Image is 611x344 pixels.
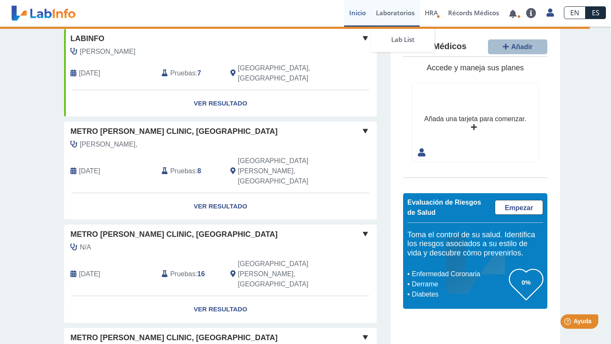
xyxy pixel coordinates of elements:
span: Metro [PERSON_NAME] Clinic, [GEOGRAPHIC_DATA] [70,229,277,240]
h3: 0% [509,277,543,288]
h5: Toma el control de su salud. Identifica los riesgos asociados a su estilo de vida y descubre cómo... [407,230,543,258]
li: Enfermedad Coronaria [409,269,509,279]
span: Pruebas [170,269,195,279]
li: Derrame [409,279,509,289]
span: HRA [425,8,438,17]
span: Agosto Vargas, Yanerys [80,47,135,57]
div: : [155,63,224,83]
span: Accede y maneja sus planes [426,64,524,72]
span: labinfo [70,33,104,44]
div: Añada una tarjeta para comenzar. [424,114,526,124]
h4: Planes Médicos [403,42,466,52]
span: Ortiz Gomez, [80,139,137,150]
a: Lab List [371,27,434,52]
span: Evaluación de Riesgos de Salud [407,199,481,216]
b: 8 [197,167,201,175]
span: Pruebas [170,166,195,176]
a: Ver Resultado [64,296,377,323]
a: Ver Resultado [64,193,377,220]
div: : [155,156,224,186]
span: Metro [PERSON_NAME] Clinic, [GEOGRAPHIC_DATA] [70,332,277,344]
span: Añadir [511,43,533,50]
span: Rio Grande, PR [238,63,332,83]
span: Metro [PERSON_NAME] Clinic, [GEOGRAPHIC_DATA] [70,126,277,137]
div: : [155,259,224,289]
button: Añadir [488,39,547,54]
span: 2025-06-04 [79,269,100,279]
a: ES [586,6,606,19]
a: Empezar [495,200,543,215]
span: 2025-08-08 [79,166,100,176]
span: Empezar [505,204,533,211]
iframe: Help widget launcher [535,311,602,335]
span: N/A [80,242,91,252]
b: 16 [197,270,205,277]
b: 7 [197,69,201,77]
li: Diabetes [409,289,509,300]
span: 2021-06-24 [79,68,100,78]
span: San Juan, PR [238,156,332,186]
a: Ver Resultado [64,90,377,117]
span: Pruebas [170,68,195,78]
span: San Juan, PR [238,259,332,289]
a: EN [564,6,586,19]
